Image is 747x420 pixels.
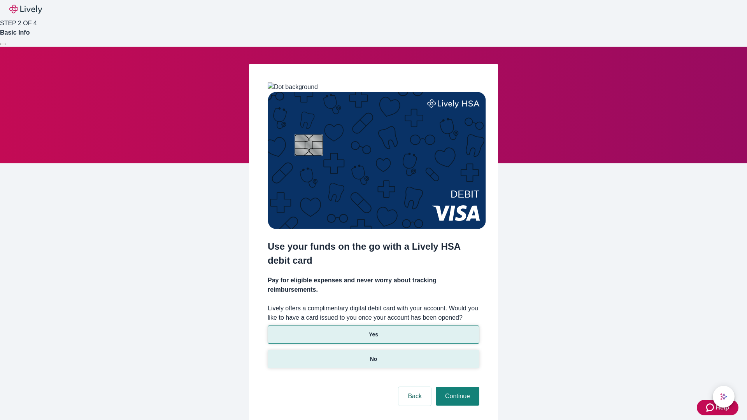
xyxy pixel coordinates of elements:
[369,331,378,339] p: Yes
[720,393,728,401] svg: Lively AI Assistant
[9,5,42,14] img: Lively
[370,355,377,363] p: No
[713,386,735,408] button: chat
[715,403,729,412] span: Help
[268,325,479,344] button: Yes
[706,403,715,412] svg: Zendesk support icon
[268,240,479,268] h2: Use your funds on the go with a Lively HSA debit card
[268,82,318,92] img: Dot background
[268,304,479,322] label: Lively offers a complimentary digital debit card with your account. Would you like to have a card...
[436,387,479,406] button: Continue
[697,400,738,415] button: Zendesk support iconHelp
[268,350,479,368] button: No
[398,387,431,406] button: Back
[268,92,486,229] img: Debit card
[268,276,479,294] h4: Pay for eligible expenses and never worry about tracking reimbursements.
